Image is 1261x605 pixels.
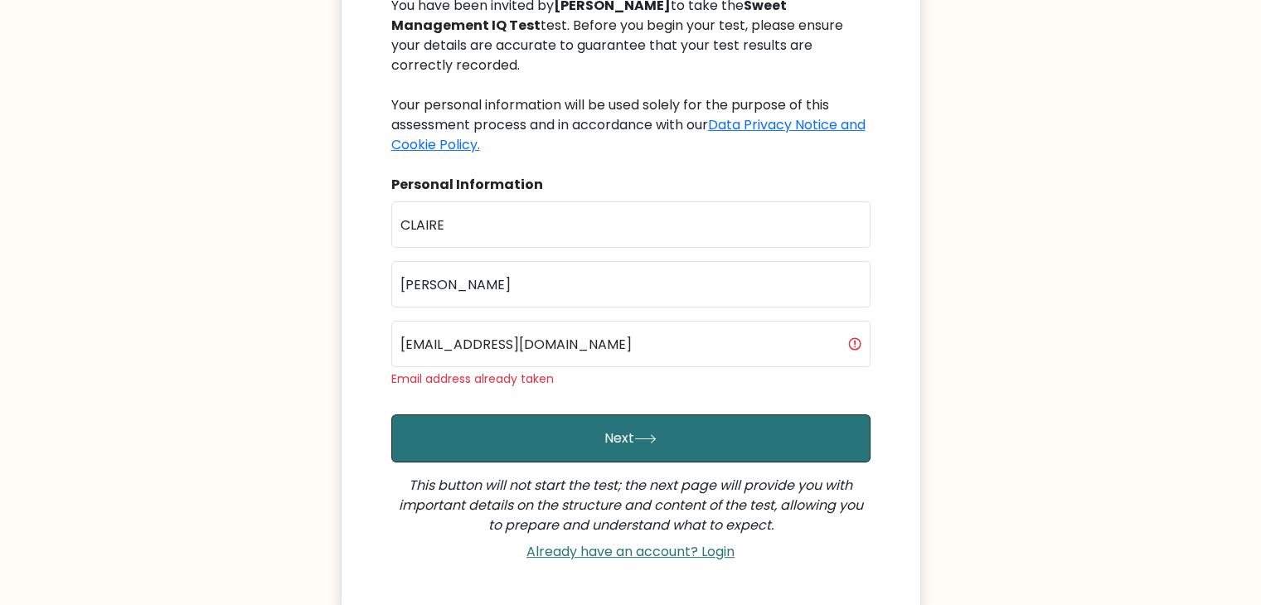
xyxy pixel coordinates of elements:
input: First name [391,201,871,248]
i: This button will not start the test; the next page will provide you with important details on the... [399,476,863,535]
input: Last name [391,261,871,307]
a: Already have an account? Login [520,542,741,561]
div: Personal Information [391,175,871,195]
input: Email [391,321,871,367]
a: Data Privacy Notice and Cookie Policy. [391,115,866,154]
button: Next [391,414,871,462]
div: Email address already taken [391,370,871,388]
